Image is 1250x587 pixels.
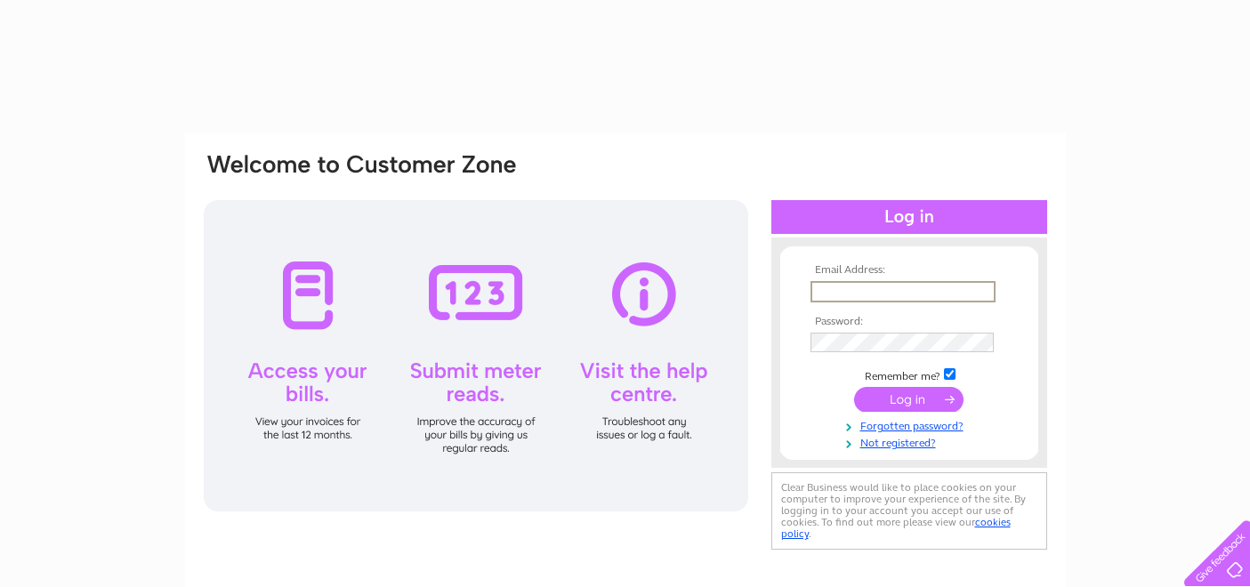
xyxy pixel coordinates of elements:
[810,433,1012,450] a: Not registered?
[810,416,1012,433] a: Forgotten password?
[806,264,1012,277] th: Email Address:
[781,516,1011,540] a: cookies policy
[854,387,964,412] input: Submit
[806,316,1012,328] th: Password:
[771,472,1047,550] div: Clear Business would like to place cookies on your computer to improve your experience of the sit...
[806,366,1012,383] td: Remember me?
